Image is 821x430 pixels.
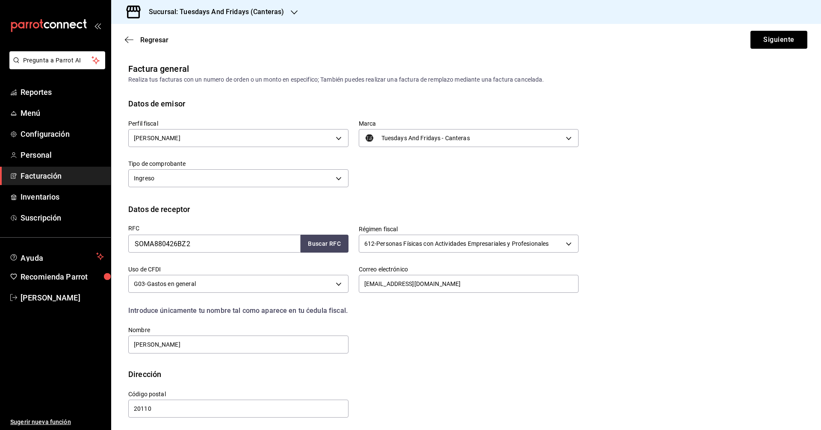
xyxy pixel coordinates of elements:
button: Siguiente [750,31,807,49]
h3: Sucursal: Tuesdays And Fridays (Canteras) [142,7,284,17]
label: RFC [128,225,348,231]
div: [PERSON_NAME] [128,129,348,147]
a: Pregunta a Parrot AI [6,62,105,71]
span: Menú [21,107,104,119]
button: Buscar RFC [301,235,348,253]
span: Recomienda Parrot [21,271,104,283]
span: Personal [21,149,104,161]
label: Régimen fiscal [359,226,579,232]
button: open_drawer_menu [94,22,101,29]
div: Datos de emisor [128,98,185,109]
span: Ingreso [134,174,154,183]
span: Regresar [140,36,168,44]
label: Uso de CFDI [128,266,348,272]
span: [PERSON_NAME] [21,292,104,303]
label: Código postal [128,391,348,397]
span: 612 - Personas Físicas con Actividades Empresariales y Profesionales [364,239,549,248]
span: Inventarios [21,191,104,203]
span: Reportes [21,86,104,98]
button: Regresar [125,36,168,44]
label: Correo electrónico [359,266,579,272]
div: Realiza tus facturas con un numero de orden o un monto en especifico; También puedes realizar una... [128,75,804,84]
label: Tipo de comprobante [128,161,348,167]
span: G03 - Gastos en general [134,280,196,288]
span: Sugerir nueva función [10,418,104,427]
label: Marca [359,121,579,127]
span: Configuración [21,128,104,140]
label: Nombre [128,327,348,333]
img: SELLO_TF_hgjgvjygjkgukh_WQNydPp.jpg [364,133,375,143]
span: Pregunta a Parrot AI [23,56,92,65]
input: Obligatorio [128,400,348,418]
div: Factura general [128,62,189,75]
div: Datos de receptor [128,203,190,215]
span: Ayuda [21,251,93,262]
div: Introduce únicamente tu nombre tal como aparece en tu ćedula fiscal. [128,306,579,316]
button: Pregunta a Parrot AI [9,51,105,69]
span: Suscripción [21,212,104,224]
span: Facturación [21,170,104,182]
div: Dirección [128,368,161,380]
label: Perfil fiscal [128,121,348,127]
span: Tuesdays And Fridays - Canteras [381,134,470,142]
